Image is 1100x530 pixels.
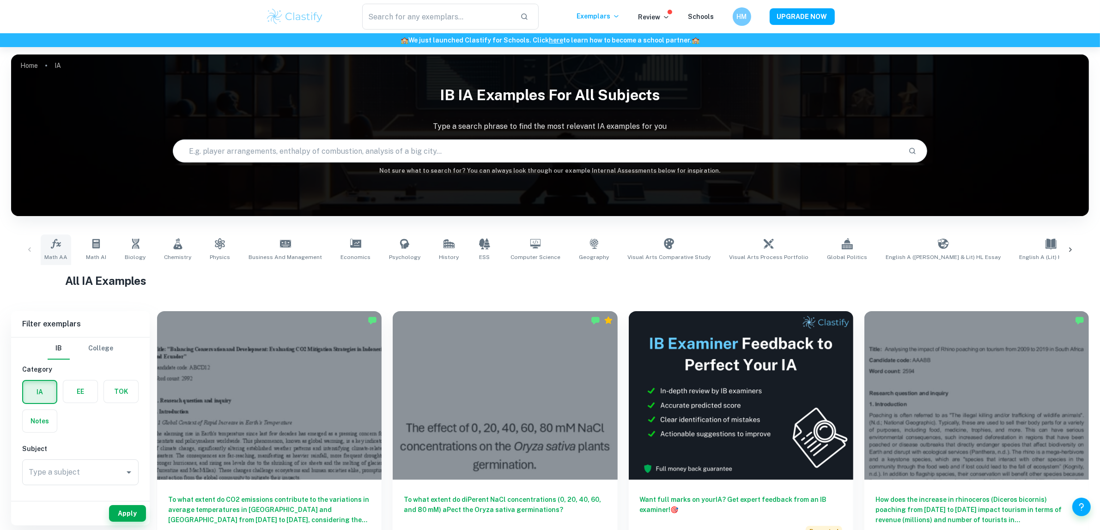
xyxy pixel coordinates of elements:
button: Help and Feedback [1072,498,1091,516]
img: Marked [591,316,600,325]
h6: Category [22,364,139,374]
button: HM [733,7,751,26]
span: English A (Lit) HL Essay [1019,253,1082,261]
span: Visual Arts Comparative Study [627,253,711,261]
h6: To what extent do CO2 emissions contribute to the variations in average temperatures in [GEOGRAPH... [168,494,371,525]
h6: Subject [22,444,139,454]
h6: Filter exemplars [11,311,150,337]
img: Clastify logo [266,7,324,26]
span: Economics [340,253,371,261]
span: Math AA [44,253,67,261]
button: TOK [104,380,138,403]
p: Review [638,12,670,22]
div: Filter type choice [48,337,113,360]
h6: We just launched Clastify for Schools. Click to learn how to become a school partner. [2,35,1098,45]
img: Marked [1075,316,1084,325]
span: Physics [210,253,230,261]
h1: IB IA examples for all subjects [11,80,1089,110]
a: Schools [688,13,714,20]
p: Exemplars [577,11,620,21]
span: 🏫 [401,36,408,44]
button: College [88,337,113,360]
span: Business and Management [249,253,322,261]
a: here [549,36,563,44]
span: 🏫 [692,36,699,44]
button: Open [122,466,135,479]
span: Computer Science [510,253,560,261]
div: Premium [604,316,613,325]
h6: To what extent do diPerent NaCl concentrations (0, 20, 40, 60, and 80 mM) aPect the Oryza sativa ... [404,494,606,525]
input: Search for any exemplars... [362,4,513,30]
span: Global Politics [827,253,867,261]
span: Geography [579,253,609,261]
span: Psychology [389,253,420,261]
p: IA [55,60,61,71]
a: Home [20,59,38,72]
button: Notes [23,410,57,432]
h1: All IA Examples [65,272,1035,289]
span: Biology [125,253,146,261]
span: Visual Arts Process Portfolio [729,253,808,261]
img: Thumbnail [629,311,853,480]
h6: How does the increase in rhinoceros (Diceros bicornis) poaching from [DATE] to [DATE] impact tour... [875,494,1078,525]
button: Search [905,143,920,159]
span: 🎯 [671,506,679,513]
span: ESS [480,253,490,261]
button: EE [63,380,97,403]
span: Math AI [86,253,106,261]
span: English A ([PERSON_NAME] & Lit) HL Essay [886,253,1001,261]
button: UPGRADE NOW [770,8,835,25]
span: Chemistry [164,253,191,261]
p: Type a search phrase to find the most relevant IA examples for you [11,121,1089,132]
h6: Want full marks on your IA ? Get expert feedback from an IB examiner! [640,494,842,515]
button: Apply [109,505,146,522]
h6: Not sure what to search for? You can always look through our example Internal Assessments below f... [11,166,1089,175]
input: E.g. player arrangements, enthalpy of combustion, analysis of a big city... [173,138,901,164]
img: Marked [368,316,377,325]
button: IA [23,381,56,403]
span: History [439,253,459,261]
button: IB [48,337,70,360]
h6: HM [736,12,747,22]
